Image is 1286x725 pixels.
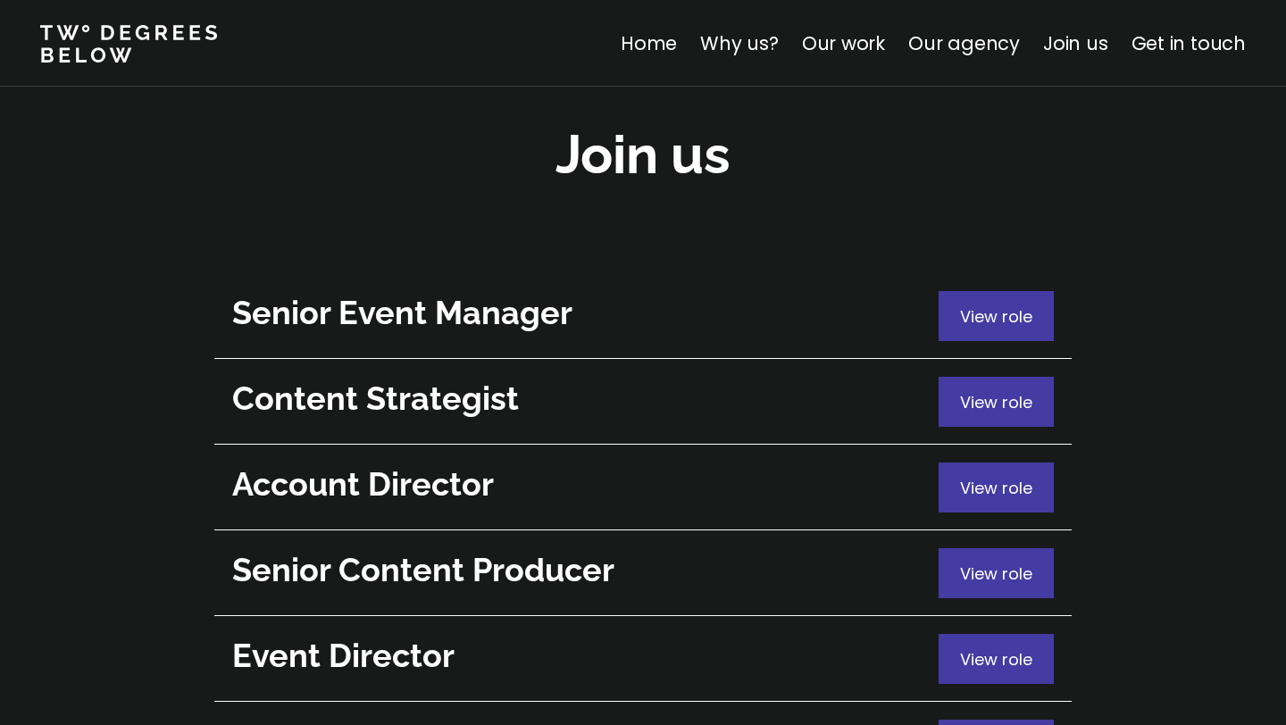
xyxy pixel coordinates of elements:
[908,30,1020,56] a: Our agency
[232,291,930,335] h2: Senior Event Manager
[232,548,930,592] h2: Senior Content Producer
[960,562,1032,585] span: View role
[214,359,1072,445] a: Content StrategistView role
[214,530,1072,616] a: Senior Content ProducerView role
[960,391,1032,413] span: View role
[232,462,930,506] h2: Account Director
[214,273,1072,359] a: Senior Event ManagerView role
[960,477,1032,499] span: View role
[232,634,930,678] h2: Event Director
[960,648,1032,671] span: View role
[1132,30,1246,56] a: Get in touch
[555,119,731,191] h2: Join us
[802,30,885,56] a: Our work
[1043,30,1108,56] a: Join us
[700,30,779,56] a: Why us?
[214,445,1072,530] a: Account DirectorView role
[621,30,677,56] a: Home
[232,377,930,421] h2: Content Strategist
[214,616,1072,702] a: Event DirectorView role
[960,305,1032,328] span: View role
